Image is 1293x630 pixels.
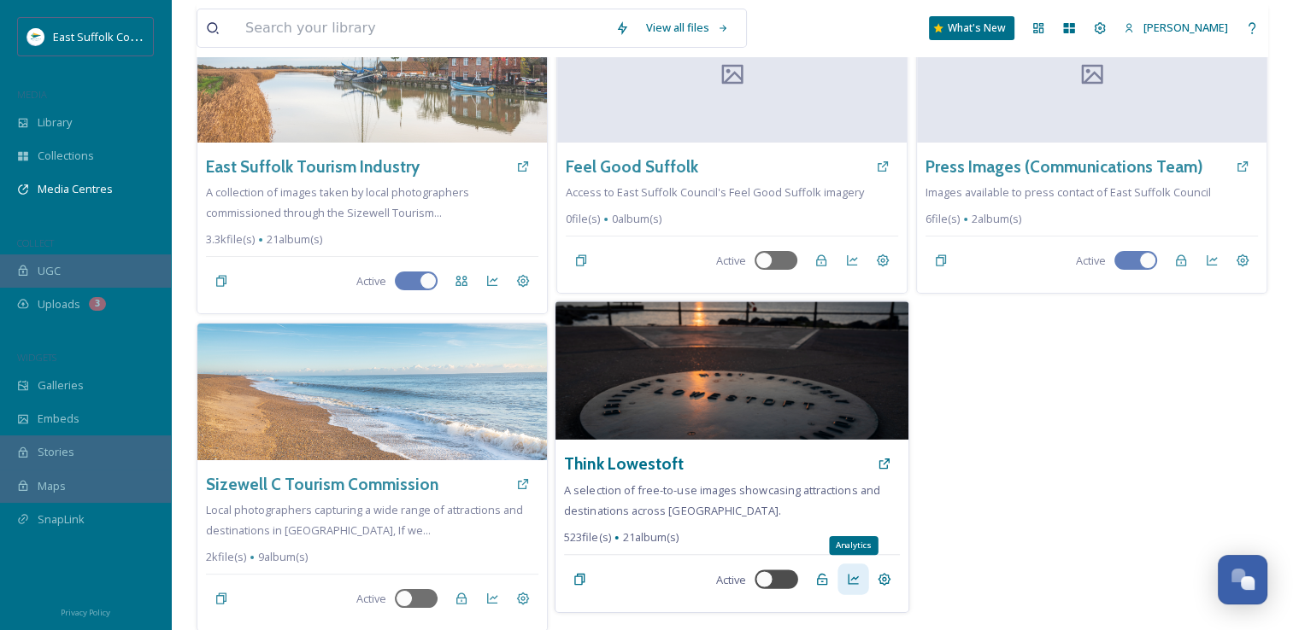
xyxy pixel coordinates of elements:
span: Uploads [38,296,80,312]
a: Feel Good Suffolk [566,155,698,179]
span: WIDGETS [17,351,56,364]
span: Collections [38,148,94,164]
span: Embeds [38,411,79,427]
img: DSC_8723.jpg [197,6,547,143]
button: Open Chat [1218,555,1267,604]
img: DSC_8515.jpg [197,324,547,460]
span: A collection of images taken by local photographers commissioned through the Sizewell Tourism... [206,184,469,220]
input: Search your library [237,9,607,47]
span: 0 file(s) [566,211,600,227]
span: 2k file(s) [206,549,246,565]
span: UGC [38,263,61,279]
span: [PERSON_NAME] [1143,20,1228,35]
a: View all files [638,11,738,44]
span: Maps [38,478,66,494]
a: Sizewell C Tourism Commission [206,472,438,497]
span: Media Centres [38,181,113,197]
span: SnapLink [38,511,85,528]
a: [PERSON_NAME] [1115,11,1237,44]
span: East Suffolk Council [53,28,154,44]
span: MEDIA [17,88,47,101]
span: 3.3k file(s) [206,231,255,248]
span: 21 album(s) [267,231,322,248]
span: Privacy Policy [61,607,110,618]
span: A selection of free-to-use images showcasing attractions and destinations across [GEOGRAPHIC_DATA]. [564,481,880,517]
span: Active [716,571,746,587]
span: Active [1076,253,1106,269]
span: Access to East Suffolk Council's Feel Good Suffolk imagery [566,184,864,200]
span: Stories [38,444,74,460]
a: Think Lowestoft [564,452,684,476]
span: 6 file(s) [926,211,960,227]
span: COLLECT [17,236,54,249]
span: Active [356,273,386,289]
span: 2 album(s) [972,211,1021,227]
a: What's New [929,16,1014,40]
span: Active [356,591,386,607]
div: 3 [89,297,106,311]
a: East Suffolk Tourism Industry [206,155,420,179]
span: 523 file(s) [564,529,611,545]
span: 0 album(s) [612,211,661,227]
a: Analytics [838,564,868,595]
span: Images available to press contact of East Suffolk Council [926,184,1211,200]
div: Analytics [829,536,879,556]
img: ESC%20Logo.png [27,28,44,45]
span: Active [716,253,746,269]
span: 9 album(s) [258,549,308,565]
span: Library [38,114,72,131]
a: Press Images (Communications Team) [926,155,1203,179]
span: Local photographers capturing a wide range of attractions and destinations in [GEOGRAPHIC_DATA], ... [206,502,523,538]
span: Galleries [38,377,84,394]
a: Privacy Policy [61,601,110,621]
img: SB308098-Think%2520Lowestoft.jpg [555,301,908,440]
span: 21 album(s) [623,529,679,545]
